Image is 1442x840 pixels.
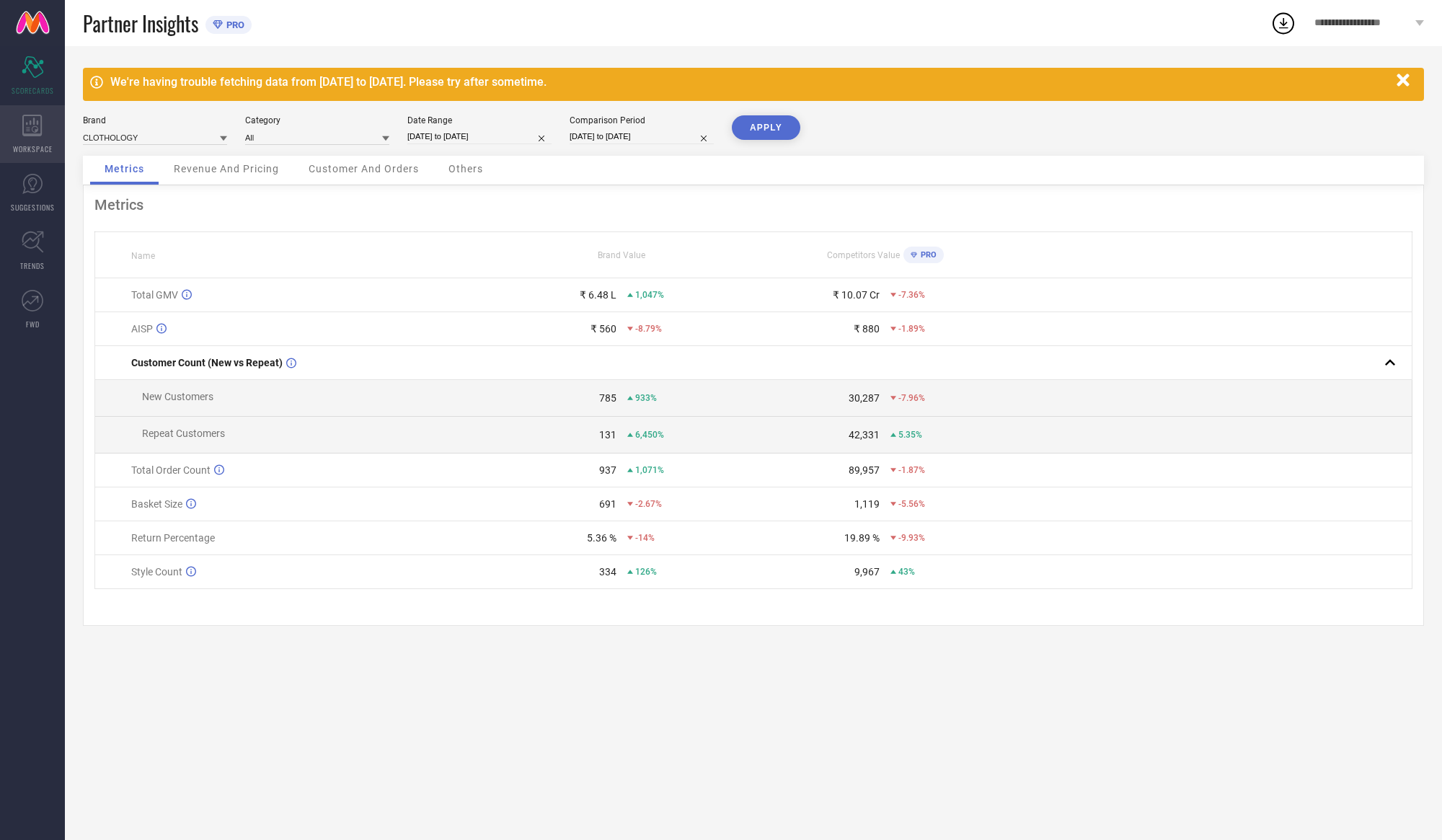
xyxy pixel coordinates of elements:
[131,251,155,261] span: Name
[898,430,922,440] span: 5.35%
[407,115,552,125] div: Date Range
[131,289,178,301] span: Total GMV
[635,533,655,543] span: -14%
[131,464,211,476] span: Total Order Count
[599,429,616,441] div: 131
[844,532,880,544] div: 19.89 %
[833,289,880,301] div: ₹ 10.07 Cr
[898,499,925,509] span: -5.56%
[827,250,900,260] span: Competitors Value
[635,430,664,440] span: 6,450%
[131,532,215,544] span: Return Percentage
[309,163,419,174] span: Customer And Orders
[635,499,662,509] span: -2.67%
[849,429,880,441] div: 42,331
[13,143,53,154] span: WORKSPACE
[635,465,664,475] span: 1,071%
[142,428,225,439] span: Repeat Customers
[854,323,880,335] div: ₹ 880
[105,163,144,174] span: Metrics
[11,202,55,213] span: SUGGESTIONS
[635,393,657,403] span: 933%
[110,75,1389,89] div: We're having trouble fetching data from [DATE] to [DATE]. Please try after sometime.
[587,532,616,544] div: 5.36 %
[898,324,925,334] span: -1.89%
[407,129,552,144] input: Select date range
[131,498,182,510] span: Basket Size
[448,163,483,174] span: Others
[223,19,244,30] span: PRO
[20,260,45,271] span: TRENDS
[635,324,662,334] span: -8.79%
[580,289,616,301] div: ₹ 6.48 L
[570,129,714,144] input: Select comparison period
[174,163,279,174] span: Revenue And Pricing
[26,319,40,330] span: FWD
[599,566,616,578] div: 334
[83,115,227,125] div: Brand
[570,115,714,125] div: Comparison Period
[849,392,880,404] div: 30,287
[898,567,915,577] span: 43%
[854,498,880,510] div: 1,119
[598,250,645,260] span: Brand Value
[898,393,925,403] span: -7.96%
[131,566,182,578] span: Style Count
[131,323,153,335] span: AISP
[599,498,616,510] div: 691
[599,392,616,404] div: 785
[142,391,213,402] span: New Customers
[245,115,389,125] div: Category
[898,465,925,475] span: -1.87%
[83,9,198,38] span: Partner Insights
[1270,10,1296,36] div: Open download list
[898,533,925,543] span: -9.93%
[635,290,664,300] span: 1,047%
[854,566,880,578] div: 9,967
[590,323,616,335] div: ₹ 560
[917,250,937,260] span: PRO
[94,196,1412,213] div: Metrics
[635,567,657,577] span: 126%
[131,357,283,368] span: Customer Count (New vs Repeat)
[599,464,616,476] div: 937
[849,464,880,476] div: 89,957
[732,115,800,140] button: APPLY
[12,85,54,96] span: SCORECARDS
[898,290,925,300] span: -7.36%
